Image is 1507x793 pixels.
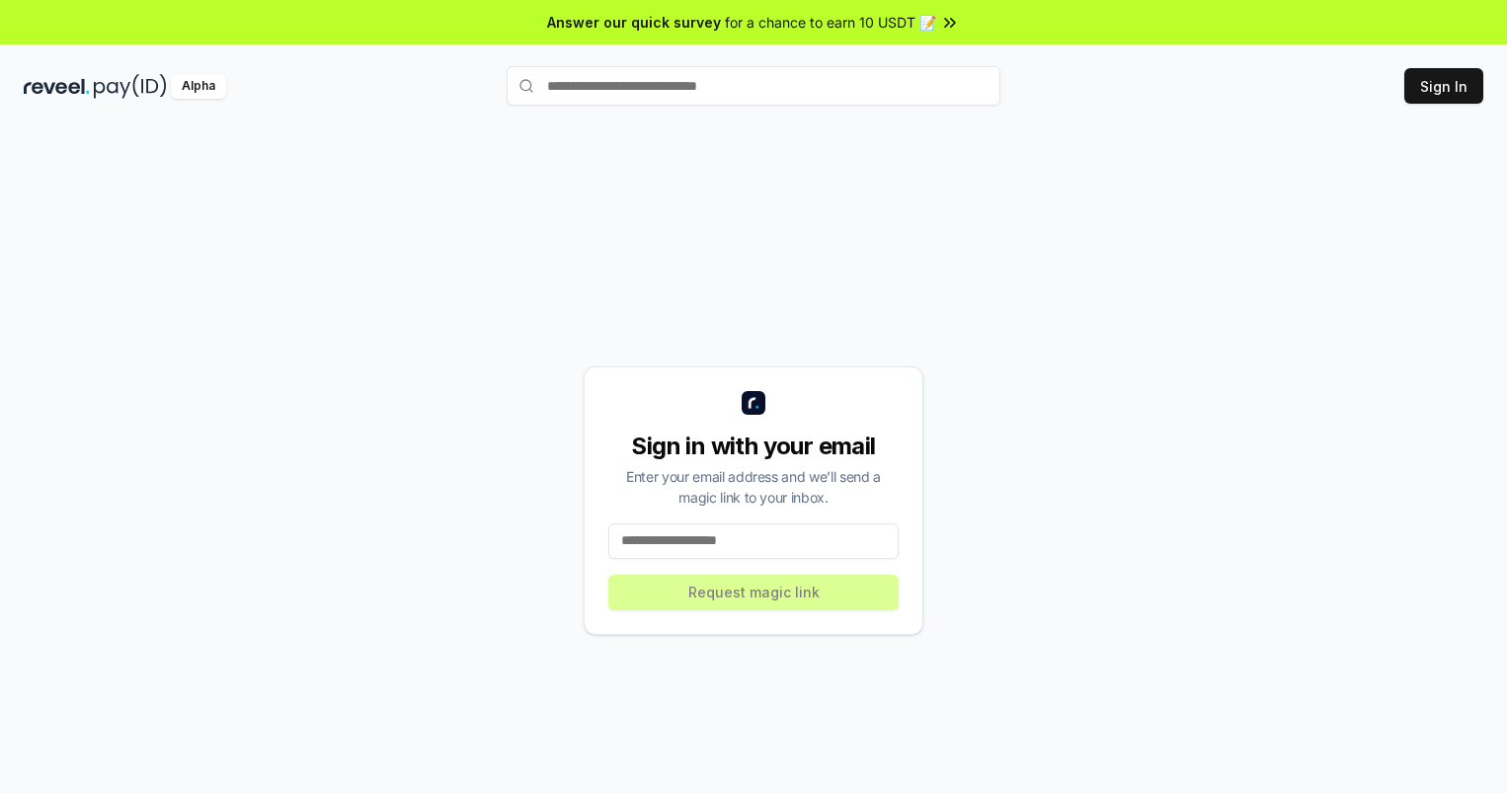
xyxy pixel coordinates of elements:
img: reveel_dark [24,74,90,99]
div: Enter your email address and we’ll send a magic link to your inbox. [608,466,899,508]
span: for a chance to earn 10 USDT 📝 [725,12,936,33]
img: pay_id [94,74,167,99]
img: logo_small [742,391,765,415]
button: Sign In [1404,68,1483,104]
div: Alpha [171,74,226,99]
span: Answer our quick survey [547,12,721,33]
div: Sign in with your email [608,431,899,462]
